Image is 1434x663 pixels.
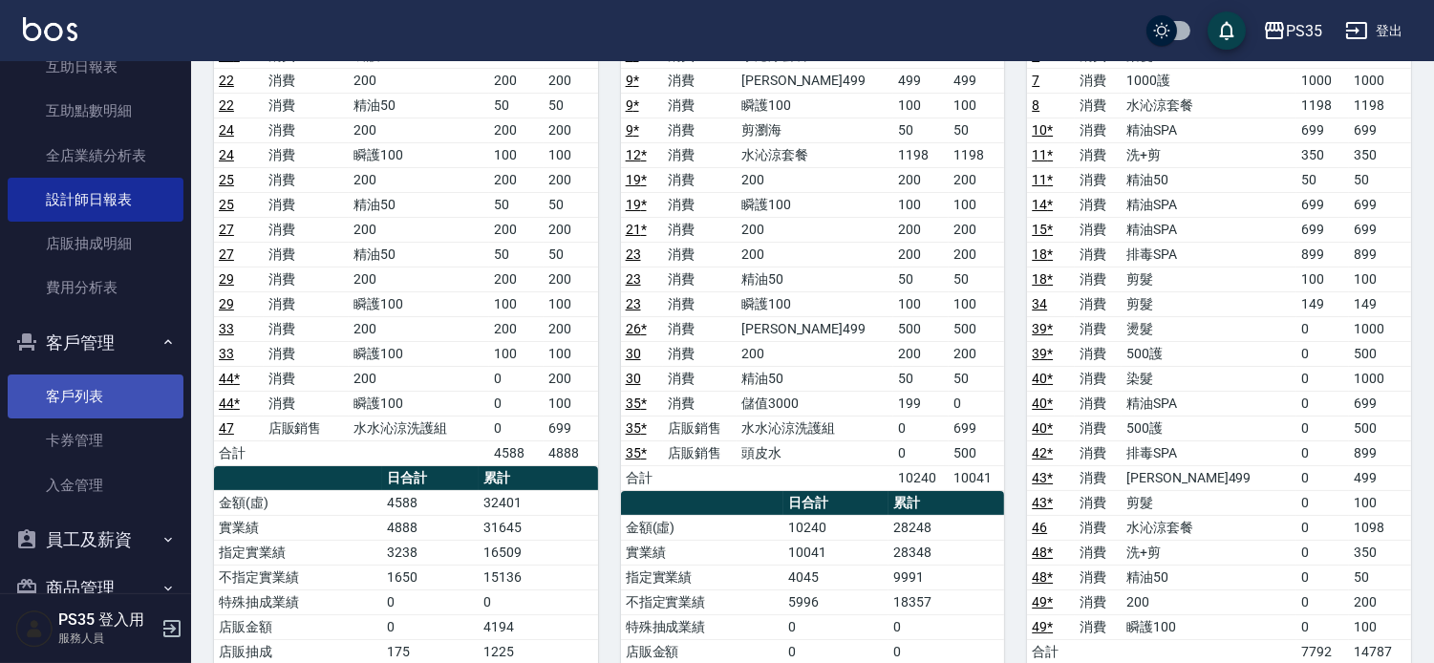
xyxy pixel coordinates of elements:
[949,242,1004,267] td: 200
[1075,416,1122,440] td: 消費
[219,271,234,287] a: 29
[544,366,598,391] td: 200
[737,192,893,217] td: 瞬護100
[479,515,598,540] td: 31645
[489,341,544,366] td: 100
[544,391,598,416] td: 100
[893,167,949,192] td: 200
[489,118,544,142] td: 200
[1075,440,1122,465] td: 消費
[349,93,489,118] td: 精油50
[349,192,489,217] td: 精油50
[1296,93,1349,118] td: 1198
[479,466,598,491] th: 累計
[23,17,77,41] img: Logo
[663,291,737,316] td: 消費
[1122,242,1296,267] td: 排毒SPA
[1075,142,1122,167] td: 消費
[893,391,949,416] td: 199
[1296,515,1349,540] td: 0
[264,167,350,192] td: 消費
[1349,589,1411,614] td: 200
[219,222,234,237] a: 27
[737,93,893,118] td: 瞬護100
[1075,267,1122,291] td: 消費
[888,540,1004,565] td: 28348
[1075,93,1122,118] td: 消費
[349,118,489,142] td: 200
[489,440,544,465] td: 4588
[489,192,544,217] td: 50
[1075,366,1122,391] td: 消費
[626,271,641,287] a: 23
[1349,465,1411,490] td: 499
[1349,341,1411,366] td: 500
[349,267,489,291] td: 200
[737,167,893,192] td: 200
[737,68,893,93] td: [PERSON_NAME]499
[663,217,737,242] td: 消費
[621,515,784,540] td: 金額(虛)
[1296,242,1349,267] td: 899
[382,589,479,614] td: 0
[737,217,893,242] td: 200
[893,142,949,167] td: 1198
[737,440,893,465] td: 頭皮水
[949,341,1004,366] td: 200
[264,118,350,142] td: 消費
[264,68,350,93] td: 消費
[58,610,156,630] h5: PS35 登入用
[737,118,893,142] td: 剪瀏海
[949,440,1004,465] td: 500
[1349,267,1411,291] td: 100
[489,316,544,341] td: 200
[663,142,737,167] td: 消費
[544,316,598,341] td: 200
[479,540,598,565] td: 16509
[1122,515,1296,540] td: 水沁涼套餐
[1075,118,1122,142] td: 消費
[1075,291,1122,316] td: 消費
[349,242,489,267] td: 精油50
[626,371,641,386] a: 30
[1075,565,1122,589] td: 消費
[1296,217,1349,242] td: 699
[1122,589,1296,614] td: 200
[8,418,183,462] a: 卡券管理
[15,610,54,648] img: Person
[1208,11,1246,50] button: save
[783,540,888,565] td: 10041
[1075,68,1122,93] td: 消費
[1075,341,1122,366] td: 消費
[8,89,183,133] a: 互助點數明細
[1296,490,1349,515] td: 0
[214,589,382,614] td: 特殊抽成業績
[1296,366,1349,391] td: 0
[663,242,737,267] td: 消費
[1296,316,1349,341] td: 0
[737,291,893,316] td: 瞬護100
[544,291,598,316] td: 100
[1349,192,1411,217] td: 699
[8,222,183,266] a: 店販抽成明細
[1122,540,1296,565] td: 洗+剪
[1296,291,1349,316] td: 149
[1296,540,1349,565] td: 0
[1122,490,1296,515] td: 剪髮
[8,266,183,310] a: 費用分析表
[1075,465,1122,490] td: 消費
[949,217,1004,242] td: 200
[544,416,598,440] td: 699
[1349,217,1411,242] td: 699
[349,217,489,242] td: 200
[737,242,893,267] td: 200
[382,515,479,540] td: 4888
[382,466,479,491] th: 日合計
[1075,589,1122,614] td: 消費
[382,490,479,515] td: 4588
[8,515,183,565] button: 員工及薪資
[544,267,598,291] td: 200
[1122,267,1296,291] td: 剪髮
[219,147,234,162] a: 24
[219,420,234,436] a: 47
